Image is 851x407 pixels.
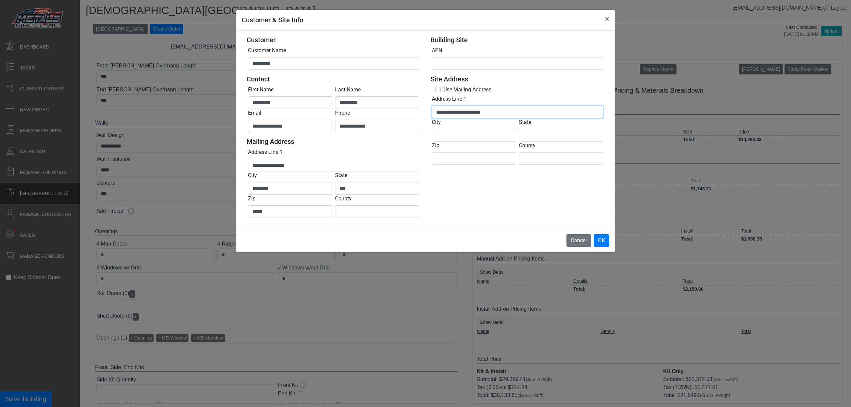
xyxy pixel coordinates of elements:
[248,109,261,117] label: Email
[247,36,421,44] h5: Customer
[242,15,303,25] h5: Customer & Site Info
[519,142,536,150] label: County
[519,118,531,126] label: State
[335,171,347,179] label: State
[248,195,256,203] label: Zip
[335,86,361,94] label: Last Name
[248,148,283,156] label: Address Line 1
[600,10,615,28] button: Close
[566,234,591,247] button: Cancel
[247,75,421,83] h5: Contact
[594,234,609,247] button: OK
[432,118,441,126] label: City
[432,95,466,103] label: Address Line 1
[430,36,604,44] h5: Building Site
[443,86,491,94] label: Use Mailing Address
[432,142,439,150] label: Zip
[248,171,257,179] label: City
[247,138,421,146] h5: Mailing Address
[248,86,274,94] label: First Name
[248,47,286,54] label: Customer Name
[335,195,352,203] label: County
[335,109,350,117] label: Phone
[430,75,604,83] h5: Site Address
[432,47,442,54] label: APN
